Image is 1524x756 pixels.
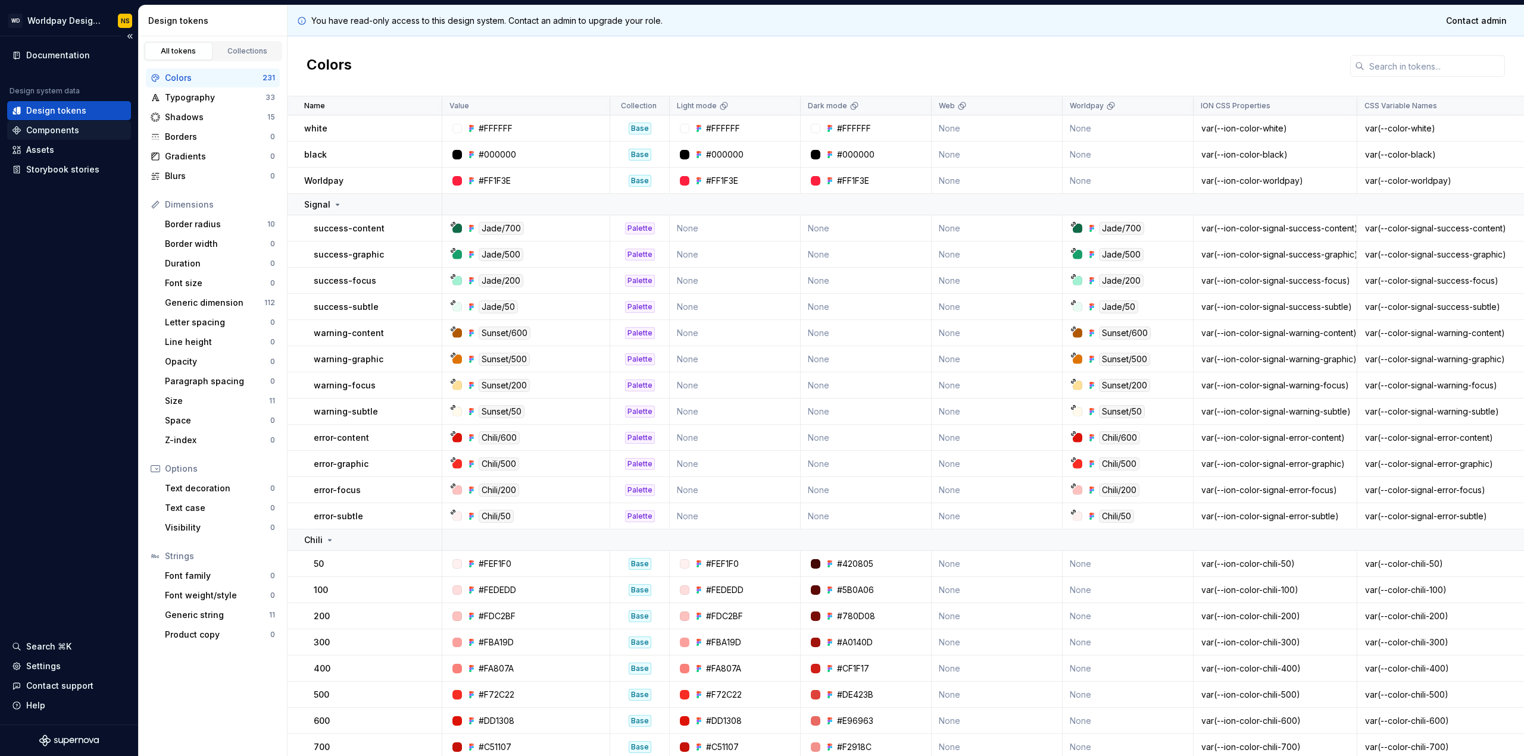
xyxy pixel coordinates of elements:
[160,372,280,391] a: Paragraph spacing0
[304,175,343,187] p: Worldpay
[7,46,131,65] a: Documentation
[165,238,270,250] div: Border width
[1063,655,1194,682] td: None
[932,655,1063,682] td: None
[932,268,1063,294] td: None
[479,584,516,596] div: #FEDEDD
[706,663,741,675] div: #FA807A
[165,150,270,162] div: Gradients
[479,636,514,648] div: #FBA19D
[1194,558,1356,570] div: var(--ion-color-chili-50)
[625,432,655,444] div: Palette
[677,101,717,111] p: Light mode
[670,241,801,268] td: None
[26,699,45,711] div: Help
[1194,636,1356,648] div: var(--ion-color-chili-300)
[26,680,93,692] div: Contact support
[706,175,738,187] div: #FF1F3E
[1063,603,1194,629] td: None
[1099,431,1140,444] div: Chili/600
[7,101,131,120] a: Design tokens
[670,268,801,294] td: None
[801,215,932,241] td: None
[801,399,932,425] td: None
[479,300,518,313] div: Jade/50
[26,144,54,156] div: Assets
[270,435,275,445] div: 0
[165,375,270,387] div: Paragraph spacing
[1194,327,1356,339] div: var(--ion-color-signal-warning-content)
[26,660,61,672] div: Settings
[121,16,130,26] div: NS
[670,399,801,425] td: None
[621,101,657,111] p: Collection
[801,425,932,451] td: None
[625,458,655,470] div: Palette
[670,477,801,503] td: None
[165,629,270,641] div: Product copy
[629,558,651,570] div: Base
[146,68,280,87] a: Colors231
[160,293,280,312] a: Generic dimension112
[218,46,277,56] div: Collections
[479,274,523,287] div: Jade/200
[837,610,875,622] div: #780D08
[1099,300,1138,313] div: Jade/50
[160,566,280,585] a: Font family0
[270,523,275,532] div: 0
[479,484,519,497] div: Chili/200
[270,152,275,161] div: 0
[932,551,1063,577] td: None
[165,131,270,143] div: Borders
[304,101,325,111] p: Name
[165,72,263,84] div: Colors
[270,278,275,288] div: 0
[1446,15,1507,27] span: Contact admin
[146,127,280,146] a: Borders0
[1194,484,1356,496] div: var(--ion-color-signal-error-focus)
[149,46,208,56] div: All tokens
[932,294,1063,320] td: None
[165,589,270,601] div: Font weight/style
[1194,458,1356,470] div: var(--ion-color-signal-error-graphic)
[307,55,352,77] h2: Colors
[314,249,384,261] p: success-graphic
[26,49,90,61] div: Documentation
[1099,353,1150,366] div: Sunset/500
[629,149,651,161] div: Base
[2,8,136,33] button: WDWorldpay Design SystemNS
[10,86,80,96] div: Design system data
[1063,142,1194,168] td: None
[26,164,99,175] div: Storybook stories
[1194,149,1356,161] div: var(--ion-color-black)
[932,603,1063,629] td: None
[625,301,655,313] div: Palette
[314,327,384,339] p: warning-content
[39,735,99,746] svg: Supernova Logo
[670,451,801,477] td: None
[314,584,328,596] p: 100
[314,510,363,522] p: error-subtle
[314,663,330,675] p: 400
[1063,577,1194,603] td: None
[165,570,270,582] div: Font family
[932,320,1063,346] td: None
[479,405,524,418] div: Sunset/50
[160,518,280,537] a: Visibility0
[932,425,1063,451] td: None
[1099,405,1145,418] div: Sunset/50
[801,346,932,372] td: None
[311,15,663,27] p: You have read-only access to this design system. Contact an admin to upgrade your role.
[1194,301,1356,313] div: var(--ion-color-signal-success-subtle)
[270,630,275,639] div: 0
[1194,353,1356,365] div: var(--ion-color-signal-warning-graphic)
[7,160,131,179] a: Storybook stories
[625,406,655,418] div: Palette
[304,534,323,546] p: Chili
[269,610,275,620] div: 11
[165,92,266,103] div: Typography
[801,372,932,399] td: None
[160,625,280,644] a: Product copy0
[706,123,740,134] div: #FFFFFF
[314,301,379,313] p: success-subtle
